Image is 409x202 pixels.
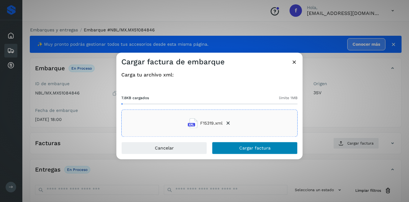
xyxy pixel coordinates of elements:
[279,95,298,101] span: límite 1MB
[200,120,222,126] span: F15319.xml
[121,72,298,78] h4: Carga tu archivo xml:
[212,142,298,154] button: Cargar factura
[155,146,174,150] span: Cancelar
[239,146,271,150] span: Cargar factura
[121,142,207,154] button: Cancelar
[121,95,149,101] span: 7.8KB cargados
[121,57,225,67] h3: Cargar factura de embarque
